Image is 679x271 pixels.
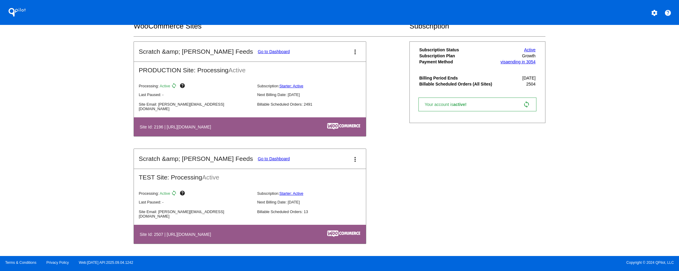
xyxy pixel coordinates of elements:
h2: Subscription [409,22,545,30]
img: c53aa0e5-ae75-48aa-9bee-956650975ee5 [327,123,360,130]
mat-icon: help [180,83,187,90]
span: active! [453,102,469,107]
p: Subscription: [257,191,371,196]
th: Payment Method [419,59,497,65]
p: Billable Scheduled Orders: 2491 [257,102,371,107]
mat-icon: settings [651,9,658,17]
a: Your account isactive! sync [418,98,536,111]
mat-icon: more_vert [352,48,359,56]
mat-icon: help [664,9,671,17]
h2: Scratch &amp; [PERSON_NAME] Feeds [139,48,253,55]
p: Billable Scheduled Orders: 13 [257,209,371,214]
p: Subscription: [257,84,371,88]
span: Active [160,84,170,88]
a: Go to Dashboard [258,49,290,54]
span: Active [228,67,246,74]
span: Active [160,191,170,196]
a: visaending in 3054 [500,59,536,64]
p: Last Paused: - [139,92,252,97]
h2: PRODUCTION Site: Processing [134,62,366,74]
a: Web:[DATE] API:2025.09.04.1242 [79,260,133,265]
p: Processing: [139,190,252,197]
mat-icon: sync [523,101,530,108]
th: Billable Scheduled Orders (All Sites) [419,81,497,87]
mat-icon: sync [171,83,178,90]
span: Your account is [425,102,473,107]
p: Last Paused: - [139,200,252,204]
a: Privacy Policy [47,260,69,265]
p: Processing: [139,83,252,90]
th: Subscription Plan [419,53,497,59]
p: Next Billing Date: [DATE] [257,92,371,97]
a: Go to Dashboard [258,156,290,161]
h2: WooCommerce Sites [134,22,409,30]
th: Billing Period Ends [419,75,497,81]
th: Subscription Status [419,47,497,53]
h2: Scratch &amp; [PERSON_NAME] Feeds [139,155,253,162]
h4: Site Id: 2196 | [URL][DOMAIN_NAME] [140,125,214,129]
p: Next Billing Date: [DATE] [257,200,371,204]
span: visa [500,59,508,64]
span: Growth [522,53,536,58]
h2: TEST Site: Processing [134,169,366,181]
span: 2504 [526,82,536,86]
a: Starter: Active [279,84,303,88]
a: Starter: Active [279,191,303,196]
a: Terms & Conditions [5,260,36,265]
mat-icon: help [180,190,187,197]
mat-icon: sync [171,190,178,197]
p: Site Email: [PERSON_NAME][EMAIL_ADDRESS][DOMAIN_NAME] [139,209,252,218]
span: Copyright © 2024 QPilot, LLC [345,260,674,265]
span: [DATE] [522,76,536,80]
h4: Site Id: 2507 | [URL][DOMAIN_NAME] [140,232,214,237]
span: Active [202,174,219,181]
img: c53aa0e5-ae75-48aa-9bee-956650975ee5 [327,230,360,237]
mat-icon: more_vert [352,156,359,163]
h1: QPilot [5,6,29,18]
p: Site Email: [PERSON_NAME][EMAIL_ADDRESS][DOMAIN_NAME] [139,102,252,111]
a: Active [524,47,536,52]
